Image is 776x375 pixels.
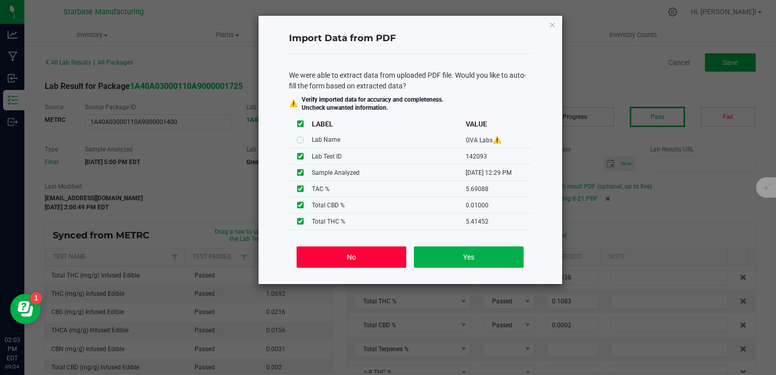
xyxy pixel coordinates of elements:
td: GVA Labs [466,132,532,148]
td: 5.41452 [466,213,532,230]
button: No [297,246,406,268]
td: 5.69088 [466,181,532,197]
input: undefined [297,185,304,192]
td: Lab Test ID [312,148,466,165]
h4: Import Data from PDF [289,32,532,45]
td: [DATE] 12:29 PM [466,165,532,181]
iframe: Resource center [10,294,41,324]
span: Total CBD % [312,202,345,209]
td: 142093 [466,148,532,165]
button: Close [549,18,556,30]
td: Sample Analyzed [312,165,466,181]
div: We were able to extract data from uploaded PDF file. Would you like to auto-fill the form based o... [289,70,532,91]
input: undefined [297,218,304,225]
td: 0.01000 [466,197,532,213]
iframe: Resource center unread badge [30,292,42,304]
button: Yes [414,246,523,268]
p: Verify imported data for accuracy and completeness. Uncheck unwanted information. [302,96,443,112]
span: Total THC % [312,218,345,225]
input: undefined [297,169,304,176]
span: Unknown Lab [493,136,501,144]
div: ⚠️ [289,98,298,109]
th: VALUE [466,116,532,132]
span: TAC % [312,185,330,193]
input: undefined [297,202,304,208]
input: Unknown lab [297,137,304,143]
th: LABEL [312,116,466,132]
td: Lab Name [312,132,466,148]
input: undefined [297,153,304,160]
